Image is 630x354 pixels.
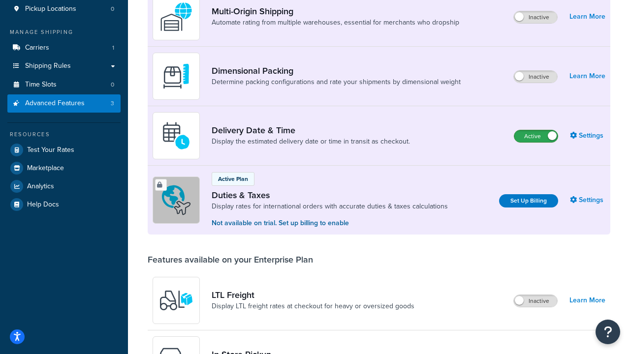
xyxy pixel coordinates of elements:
[7,76,121,94] a: Time Slots0
[159,59,193,93] img: DTVBYsAAAAAASUVORK5CYII=
[7,159,121,177] a: Marketplace
[25,62,71,70] span: Shipping Rules
[212,190,448,201] a: Duties & Taxes
[569,69,605,83] a: Learn More
[570,129,605,143] a: Settings
[514,71,557,83] label: Inactive
[569,294,605,307] a: Learn More
[7,28,121,36] div: Manage Shipping
[7,177,121,195] a: Analytics
[212,218,448,229] p: Not available on trial. Set up billing to enable
[112,44,114,52] span: 1
[514,11,557,23] label: Inactive
[27,201,59,209] span: Help Docs
[111,5,114,13] span: 0
[499,194,558,207] a: Set Up Billing
[7,141,121,159] a: Test Your Rates
[212,6,459,17] a: Multi-Origin Shipping
[514,295,557,307] label: Inactive
[212,290,414,300] a: LTL Freight
[25,99,85,108] span: Advanced Features
[7,57,121,75] a: Shipping Rules
[27,182,54,191] span: Analytics
[7,196,121,213] a: Help Docs
[111,99,114,108] span: 3
[27,164,64,173] span: Marketplace
[27,146,74,154] span: Test Your Rates
[7,94,121,113] li: Advanced Features
[212,202,448,211] a: Display rates for international orders with accurate duties & taxes calculations
[111,81,114,89] span: 0
[159,283,193,318] img: y79ZsPf0fXUFUhFXDzUgf+ktZg5F2+ohG75+v3d2s1D9TjoU8PiyCIluIjV41seZevKCRuEjTPPOKHJsQcmKCXGdfprl3L4q7...
[212,65,461,76] a: Dimensional Packing
[7,94,121,113] a: Advanced Features3
[25,81,57,89] span: Time Slots
[148,254,313,265] div: Features available on your Enterprise Plan
[25,5,76,13] span: Pickup Locations
[212,77,461,87] a: Determine packing configurations and rate your shipments by dimensional weight
[25,44,49,52] span: Carriers
[514,130,558,142] label: Active
[7,130,121,139] div: Resources
[218,175,248,183] p: Active Plan
[212,301,414,311] a: Display LTL freight rates at checkout for heavy or oversized goods
[596,320,620,344] button: Open Resource Center
[570,193,605,207] a: Settings
[7,39,121,57] a: Carriers1
[212,137,410,147] a: Display the estimated delivery date or time in transit as checkout.
[212,18,459,28] a: Automate rating from multiple warehouses, essential for merchants who dropship
[159,118,193,153] img: gfkeb5ejjkALwAAAABJRU5ErkJggg==
[7,76,121,94] li: Time Slots
[212,125,410,136] a: Delivery Date & Time
[7,39,121,57] li: Carriers
[569,10,605,24] a: Learn More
